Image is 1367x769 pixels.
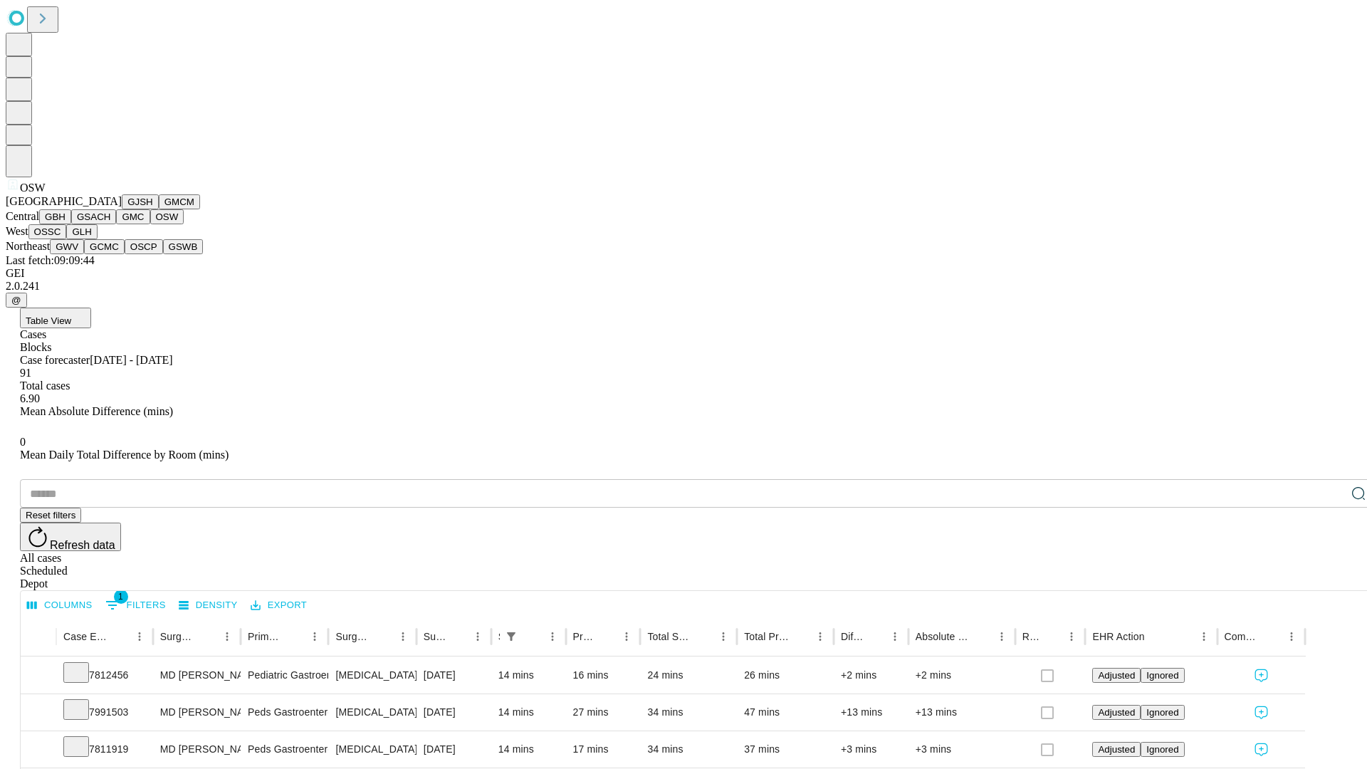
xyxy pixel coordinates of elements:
button: Sort [197,627,217,647]
span: Adjusted [1098,744,1135,755]
button: Menu [1282,627,1301,647]
span: Ignored [1146,744,1178,755]
div: 1 active filter [501,627,521,647]
button: Menu [305,627,325,647]
div: Predicted In Room Duration [573,631,596,642]
button: Sort [285,627,305,647]
button: Expand [28,738,49,763]
button: Show filters [501,627,521,647]
button: Menu [468,627,488,647]
div: [DATE] [424,694,484,731]
button: OSCP [125,239,163,254]
button: Adjusted [1092,705,1141,720]
span: Ignored [1146,707,1178,718]
button: Density [175,595,241,617]
div: 7811919 [63,731,146,768]
button: Sort [1146,627,1166,647]
button: Menu [617,627,637,647]
div: Surgery Date [424,631,446,642]
button: Sort [597,627,617,647]
span: Total cases [20,380,70,392]
button: Menu [543,627,562,647]
div: Peds Gastroenterology [248,731,321,768]
span: Case forecaster [20,354,90,366]
div: MD [PERSON_NAME] Iii [PERSON_NAME] R Md [160,731,234,768]
button: Ignored [1141,668,1184,683]
div: Surgeon Name [160,631,196,642]
button: Adjusted [1092,742,1141,757]
div: 47 mins [744,694,827,731]
span: 6.90 [20,392,40,404]
span: Adjusted [1098,670,1135,681]
div: 34 mins [647,694,730,731]
button: GSWB [163,239,204,254]
div: [MEDICAL_DATA] (EGD), FLEXIBLE, TRANSORAL, WITH [MEDICAL_DATA] SINGLE OR MULTIPLE [335,694,409,731]
button: Menu [130,627,150,647]
span: 1 [114,590,128,604]
div: +3 mins [841,731,901,768]
button: GBH [39,209,71,224]
div: GEI [6,267,1361,280]
button: Sort [1042,627,1062,647]
span: 91 [20,367,31,379]
button: Reset filters [20,508,81,523]
span: Central [6,210,39,222]
button: Select columns [23,595,96,617]
button: Sort [110,627,130,647]
button: Table View [20,308,91,328]
div: 16 mins [573,657,634,694]
div: MD [PERSON_NAME] Iii [PERSON_NAME] R Md [160,694,234,731]
button: GWV [50,239,84,254]
div: +13 mins [916,694,1008,731]
button: Menu [810,627,830,647]
span: Reset filters [26,510,75,520]
button: Ignored [1141,705,1184,720]
button: @ [6,293,27,308]
div: MD [PERSON_NAME] Iii [PERSON_NAME] R Md [160,657,234,694]
button: Sort [523,627,543,647]
div: 17 mins [573,731,634,768]
div: 7991503 [63,694,146,731]
button: GLH [66,224,97,239]
button: Sort [865,627,885,647]
button: Sort [972,627,992,647]
div: 14 mins [498,657,559,694]
div: +3 mins [916,731,1008,768]
div: 34 mins [647,731,730,768]
div: Pediatric Gastroenterology [248,657,321,694]
div: [DATE] [424,657,484,694]
button: Ignored [1141,742,1184,757]
div: 14 mins [498,694,559,731]
div: 7812456 [63,657,146,694]
button: OSW [150,209,184,224]
div: 2.0.241 [6,280,1361,293]
div: [MEDICAL_DATA] (EGD), FLEXIBLE, TRANSORAL, WITH [MEDICAL_DATA] SINGLE OR MULTIPLE [335,731,409,768]
button: Sort [448,627,468,647]
span: Refresh data [50,539,115,551]
button: Menu [1062,627,1081,647]
div: Difference [841,631,864,642]
span: 0 [20,436,26,448]
button: Sort [693,627,713,647]
div: Case Epic Id [63,631,108,642]
span: Mean Daily Total Difference by Room (mins) [20,449,229,461]
button: Menu [393,627,413,647]
div: 27 mins [573,694,634,731]
span: OSW [20,182,46,194]
span: Ignored [1146,670,1178,681]
button: Expand [28,664,49,689]
span: Mean Absolute Difference (mins) [20,405,173,417]
div: 37 mins [744,731,827,768]
div: +2 mins [916,657,1008,694]
button: Menu [217,627,237,647]
button: Show filters [102,594,169,617]
span: Northeast [6,240,50,252]
button: GJSH [122,194,159,209]
button: Sort [1262,627,1282,647]
button: GSACH [71,209,116,224]
span: Last fetch: 09:09:44 [6,254,95,266]
button: GCMC [84,239,125,254]
button: Menu [1194,627,1214,647]
span: [GEOGRAPHIC_DATA] [6,195,122,207]
span: Adjusted [1098,707,1135,718]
